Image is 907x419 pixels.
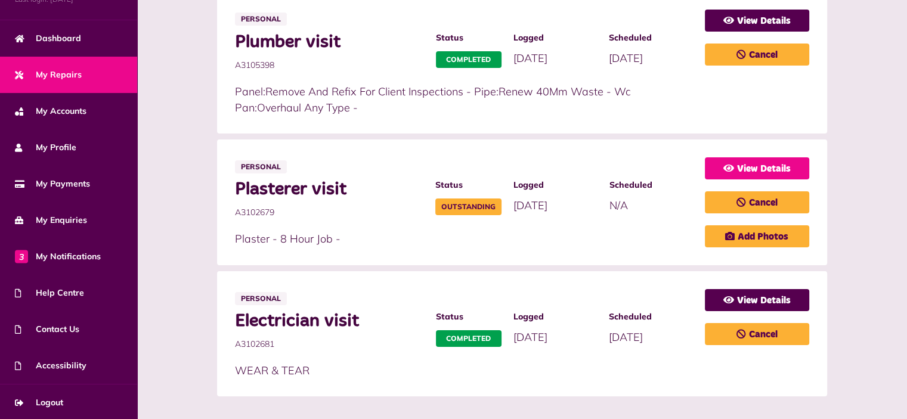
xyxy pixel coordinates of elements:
[15,250,28,263] span: 3
[235,231,692,247] p: Plaster - 8 Hour Job -
[609,51,643,65] span: [DATE]
[705,44,809,66] a: Cancel
[436,32,502,44] span: Status
[15,250,101,263] span: My Notifications
[705,225,809,247] a: Add Photos
[235,338,423,350] span: A3102681
[235,59,423,72] span: A3105398
[235,206,423,219] span: A3102679
[705,10,809,32] a: View Details
[235,362,692,378] p: WEAR & TEAR
[15,214,87,226] span: My Enquiries
[705,323,809,345] a: Cancel
[513,51,547,65] span: [DATE]
[15,105,86,117] span: My Accounts
[705,191,809,213] a: Cancel
[235,292,287,305] span: Personal
[513,330,547,344] span: [DATE]
[436,311,502,323] span: Status
[705,289,809,311] a: View Details
[609,198,627,212] span: N/A
[513,179,597,191] span: Logged
[435,179,502,191] span: Status
[609,330,643,344] span: [DATE]
[235,311,423,332] span: Electrician visit
[15,32,81,45] span: Dashboard
[435,198,502,215] span: Outstanding
[609,32,693,44] span: Scheduled
[235,179,423,200] span: Plasterer visit
[436,330,502,347] span: Completed
[15,323,79,336] span: Contact Us
[513,198,547,212] span: [DATE]
[15,69,82,81] span: My Repairs
[609,311,693,323] span: Scheduled
[235,13,287,26] span: Personal
[513,311,598,323] span: Logged
[15,396,63,409] span: Logout
[513,32,598,44] span: Logged
[705,157,809,179] a: View Details
[15,287,84,299] span: Help Centre
[235,83,692,116] p: Panel:Remove And Refix For Client Inspections - Pipe:Renew 40Mm Waste - Wc Pan:Overhaul Any Type -
[609,179,692,191] span: Scheduled
[436,51,502,68] span: Completed
[15,359,86,372] span: Accessibility
[235,160,287,173] span: Personal
[15,141,76,154] span: My Profile
[15,178,90,190] span: My Payments
[235,32,423,53] span: Plumber visit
